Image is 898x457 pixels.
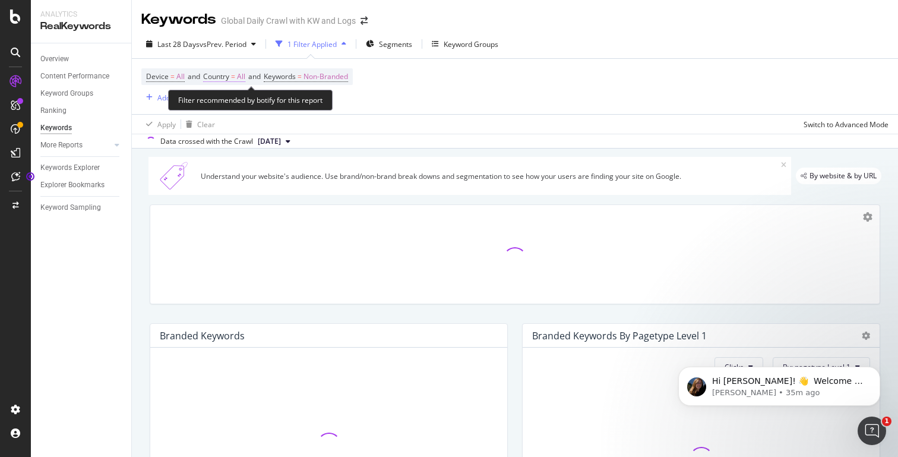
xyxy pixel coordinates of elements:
[197,119,215,130] div: Clear
[40,87,123,100] a: Keyword Groups
[258,136,281,147] span: 2025 Sep. 14th
[298,71,302,81] span: =
[170,71,175,81] span: =
[40,53,123,65] a: Overview
[237,68,245,85] span: All
[201,171,781,181] div: Understand your website's audience. Use brand/non-brand break downs and segmentation to see how y...
[40,179,123,191] a: Explorer Bookmarks
[188,71,200,81] span: and
[168,90,333,111] div: Filter recommended by botify for this report
[532,330,707,342] div: Branded Keywords By pagetype Level 1
[160,330,245,342] div: Branded Keywords
[141,10,216,30] div: Keywords
[40,70,123,83] a: Content Performance
[176,68,185,85] span: All
[40,10,122,20] div: Analytics
[40,105,67,117] div: Ranking
[40,179,105,191] div: Explorer Bookmarks
[40,20,122,33] div: RealKeywords
[153,162,196,190] img: Xn5yXbTLC6GvtKIoinKAiP4Hm0QJ922KvQwAAAAASUVORK5CYII=
[799,115,888,134] button: Switch to Advanced Mode
[40,139,83,152] div: More Reports
[40,122,123,134] a: Keywords
[221,15,356,27] div: Global Daily Crawl with KW and Logs
[40,201,123,214] a: Keyword Sampling
[858,417,886,445] iframe: Intercom live chat
[157,119,176,130] div: Apply
[796,168,881,184] div: legacy label
[303,68,348,85] span: Non-Branded
[40,53,69,65] div: Overview
[882,417,891,426] span: 1
[361,34,417,53] button: Segments
[146,71,169,81] span: Device
[141,90,189,105] button: Add Filter
[40,201,101,214] div: Keyword Sampling
[40,105,123,117] a: Ranking
[40,70,109,83] div: Content Performance
[203,71,229,81] span: Country
[181,115,215,134] button: Clear
[231,71,235,81] span: =
[427,34,503,53] button: Keyword Groups
[40,162,123,174] a: Keywords Explorer
[40,139,111,152] a: More Reports
[287,39,337,49] div: 1 Filter Applied
[25,171,36,182] div: Tooltip anchor
[160,136,253,147] div: Data crossed with the Crawl
[200,39,246,49] span: vs Prev. Period
[804,119,888,130] div: Switch to Advanced Mode
[253,134,295,149] button: [DATE]
[248,71,261,81] span: and
[157,93,189,103] div: Add Filter
[810,172,877,179] span: By website & by URL
[660,342,898,425] iframe: Intercom notifications message
[361,17,368,25] div: arrow-right-arrow-left
[271,34,351,53] button: 1 Filter Applied
[141,34,261,53] button: Last 28 DaysvsPrev. Period
[379,39,412,49] span: Segments
[40,162,100,174] div: Keywords Explorer
[40,87,93,100] div: Keyword Groups
[40,122,72,134] div: Keywords
[444,39,498,49] div: Keyword Groups
[264,71,296,81] span: Keywords
[157,39,200,49] span: Last 28 Days
[141,115,176,134] button: Apply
